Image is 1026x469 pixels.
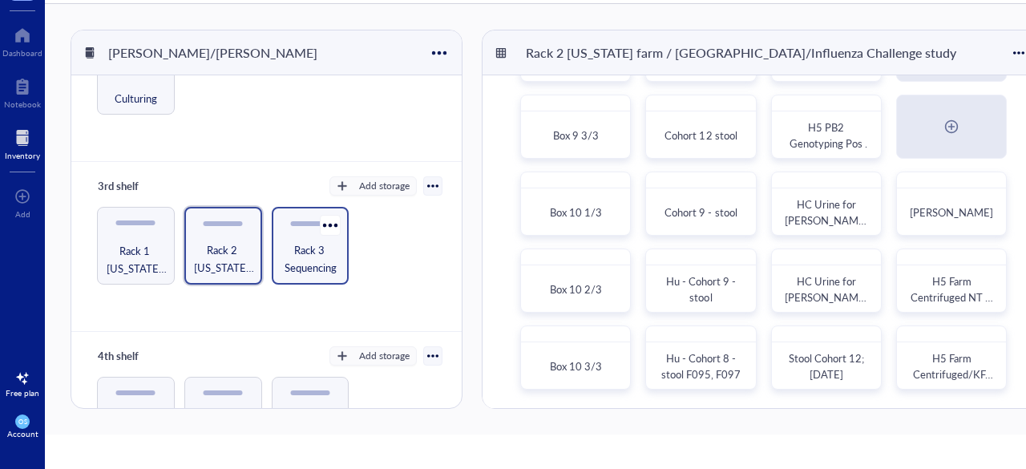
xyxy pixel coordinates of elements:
a: Inventory [5,125,40,160]
div: Account [7,429,38,439]
span: Rack 2 [US_STATE] farm / [GEOGRAPHIC_DATA]/Influenza Challenge study [192,241,254,277]
span: Rack 1 [US_STATE] raw farm samples [104,242,168,277]
div: Inventory [5,151,40,160]
a: Notebook [4,74,41,109]
span: Box 10 2/3 [550,281,602,297]
div: Add storage [359,349,410,363]
div: Add storage [359,179,410,193]
div: Notebook [4,99,41,109]
span: Cohort 12 stool [664,127,737,143]
div: Free plan [6,388,39,398]
div: 4th shelf [91,345,187,367]
span: Stool Cohort 12; [DATE] [789,350,866,382]
span: Culturing [115,90,157,107]
span: HC Urine for [PERSON_NAME] Lab #2 [785,273,870,321]
button: Add storage [329,346,417,366]
span: Cohort 9 - stool [664,204,737,220]
span: Box 9 3/3 [553,127,599,143]
div: Add [15,209,30,219]
span: HC Urine for [PERSON_NAME] Lab #1 [785,196,870,244]
div: Rack 2 [US_STATE] farm / [GEOGRAPHIC_DATA]/Influenza Challenge study [519,39,963,67]
span: Hu - Cohort 8 - stool F095, F097 [661,350,741,382]
div: Dashboard [2,48,42,58]
a: Dashboard [2,22,42,58]
div: 3rd shelf [91,175,187,197]
span: H5 PB2 Genotyping Pos ctrls [790,119,873,167]
span: Hu - Cohort 9 - stool [666,273,738,305]
span: H5 Farm Centrifuged/KF/NT A+ B / 100ul [DATE] [913,350,993,414]
span: OS [18,418,26,425]
div: [PERSON_NAME]/[PERSON_NAME] [101,39,325,67]
span: Box 10 3/3 [550,358,602,374]
span: Rack 3 Sequencing [280,241,341,277]
span: H5 Farm Centrifuged NT A + B / 100 ul / PCR Inhibition removal kit 4/2025 Box 4 [911,273,995,369]
span: Box 10 1/3 [550,204,602,220]
span: [PERSON_NAME] [910,204,993,220]
button: Add storage [329,176,417,196]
